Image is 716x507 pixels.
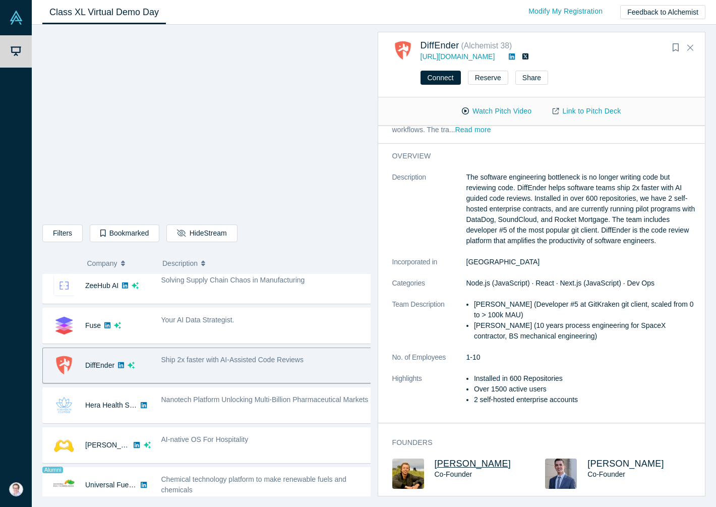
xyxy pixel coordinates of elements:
[461,41,512,50] small: ( Alchemist 38 )
[466,352,699,363] dd: 1-10
[42,224,83,242] button: Filters
[515,71,548,85] button: Share
[85,481,173,489] a: Universal Fuel Technologies
[53,315,75,336] img: Fuse's Logo
[53,474,75,495] img: Universal Fuel Technologies's Logo
[392,459,424,489] img: Kyle Smith's Profile Image
[42,1,166,24] a: Class XL Virtual Demo Day
[53,355,75,376] img: DiffEnder's Logo
[85,441,151,449] a: [PERSON_NAME] AI
[132,282,139,289] svg: dsa ai sparkles
[87,253,117,274] span: Company
[392,299,466,352] dt: Team Description
[683,40,698,56] button: Close
[474,395,698,405] li: 2 self-hosted enterprise accounts
[161,316,234,324] span: Your AI Data Strategist.
[545,459,577,489] img: Connor Owen's Profile Image
[161,475,346,494] span: Chemical technology platform to make renewable fuels and chemicals
[87,253,152,274] button: Company
[42,467,63,473] span: Alumni
[161,396,369,404] span: Nanotech Platform Unlocking Multi-Billion Pharmaceutical Markets
[53,395,75,416] img: Hera Health Solutions's Logo
[144,441,151,448] svg: dsa ai sparkles
[468,71,508,85] button: Reserve
[435,459,511,469] a: [PERSON_NAME]
[392,257,466,278] dt: Incorporated in
[421,40,459,50] a: DiffEnder
[451,102,542,120] button: Watch Pitch Video
[421,52,495,61] a: [URL][DOMAIN_NAME]
[85,281,118,290] a: ZeeHub AI
[392,172,466,257] dt: Description
[392,352,466,373] dt: No. of Employees
[392,373,466,416] dt: Highlights
[9,482,23,496] img: Eric Ver Ploeg's Account
[421,71,461,85] button: Connect
[114,322,121,329] svg: dsa ai sparkles
[392,151,685,161] h3: overview
[161,276,305,284] span: Solving Supply Chain Chaos in Manufacturing
[620,5,705,19] button: Feedback to Alchemist
[474,384,698,395] li: Over 1500 active users
[392,437,685,448] h3: Founders
[455,125,491,136] button: Read more
[474,299,698,320] li: [PERSON_NAME] (Developer #5 at GitKraken git client, scaled from 0 to > 100k MAU)
[542,102,631,120] a: Link to Pitch Deck
[128,362,135,369] svg: dsa ai sparkles
[166,224,237,242] button: HideStream
[53,275,75,296] img: ZeeHub AI's Logo
[466,279,654,287] span: Node.js (JavaScript) · React · Next.js (JavaScript) · Dev Ops
[162,253,364,274] button: Description
[466,257,699,267] dd: [GEOGRAPHIC_DATA]
[392,278,466,299] dt: Categories
[43,33,370,217] iframe: Alchemist Class XL Demo Day: Vault
[90,224,159,242] button: Bookmarked
[669,41,683,55] button: Bookmark
[85,321,101,329] a: Fuse
[435,470,472,478] span: Co-Founder
[587,459,664,469] a: [PERSON_NAME]
[9,11,23,25] img: Alchemist Vault Logo
[85,361,114,369] a: DiffEnder
[474,320,698,342] li: [PERSON_NAME] (10 years process engineering for SpaceX contractor, BS mechanical engineering)
[161,356,304,364] span: Ship 2x faster with AI-Assisted Code Reviews
[161,435,249,443] span: AI-native OS For Hospitality
[392,40,413,61] img: DiffEnder's Logo
[466,172,699,246] p: The software engineering bottleneck is no longer writing code but reviewing code. DiffEnder helps...
[587,470,625,478] span: Co-Founder
[85,401,154,409] a: Hera Health Solutions
[518,3,613,20] a: Modify My Registration
[474,373,698,384] li: Installed in 600 Repositories
[162,253,198,274] span: Description
[53,434,75,456] img: Besty AI's Logo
